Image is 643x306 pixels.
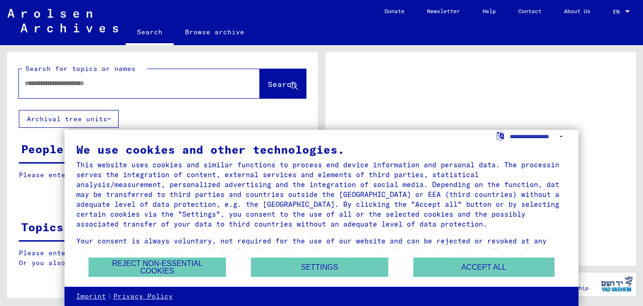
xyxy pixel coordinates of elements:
button: Settings [251,258,388,277]
span: Search [268,79,296,89]
img: yv_logo.png [599,272,635,296]
div: We use cookies and other technologies. [76,144,567,155]
div: Your consent is always voluntary, not required for the use of our website and can be rejected or ... [76,236,567,266]
p: Please enter a search term or set filters to get results. [19,170,305,180]
span: EN [613,8,623,15]
div: People [21,141,64,157]
mat-label: Search for topics or names [25,64,136,73]
div: Topics [21,219,64,235]
img: Arolsen_neg.svg [8,9,118,32]
a: Imprint [76,292,106,301]
button: Reject non-essential cookies [88,258,226,277]
button: Accept all [413,258,555,277]
a: Search [126,21,174,45]
a: Browse archive [174,21,256,43]
div: This website uses cookies and similar functions to process end device information and personal da... [76,160,567,229]
button: Archival tree units [19,110,119,128]
button: Search [260,69,306,98]
p: Please enter a search term or set filters to get results. Or you also can browse the manually. [19,248,306,268]
a: Privacy Policy [113,292,173,301]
